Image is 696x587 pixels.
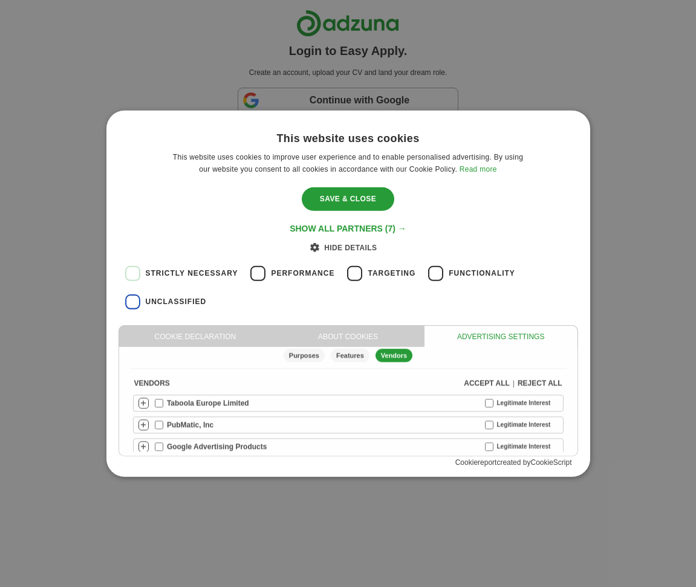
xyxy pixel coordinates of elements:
[368,268,415,279] span: Targeting
[376,349,412,362] div: Vendors
[464,378,510,389] div: Accept all
[173,153,523,174] span: This website uses cookies to improve user experience and to enable personalised advertising. By u...
[530,458,571,467] a: CookieScript Consent Management Platform, opens a new window
[284,349,325,362] div: Purposes
[167,420,213,430] b: PubMatic, Inc
[324,244,377,252] span: Hide details
[119,457,578,468] div: Cookie created by
[167,398,249,409] b: Taboola Europe Limited
[319,241,377,253] div: Hide details
[331,349,369,362] div: Features
[497,420,551,429] b: Legitimate Interest
[518,378,562,389] div: Reject all
[513,378,515,389] div: |
[290,223,406,234] div: Show all partners (7) →
[146,296,207,307] span: Unclassified
[424,326,577,348] div: Advertising Settings
[276,131,419,145] div: This website uses cookies
[460,165,497,174] a: Read more, opens a new window
[290,224,383,233] span: Show all partners
[478,458,496,467] a: report, opens a new window
[138,420,149,430] div: +
[385,224,406,233] span: (7) →
[271,268,334,279] span: Performance
[302,187,394,210] div: Save & Close
[106,110,590,476] div: Cookie consent dialog
[138,398,149,409] div: +
[272,326,424,348] div: About cookies
[497,442,551,451] b: Legitimate Interest
[167,441,267,452] b: Google Advertising Products
[146,268,238,279] span: Strictly necessary
[449,268,515,279] span: Functionality
[138,441,149,452] div: +
[119,326,272,348] div: Cookie declaration
[134,378,170,389] div: Vendors
[497,398,551,407] b: Legitimate Interest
